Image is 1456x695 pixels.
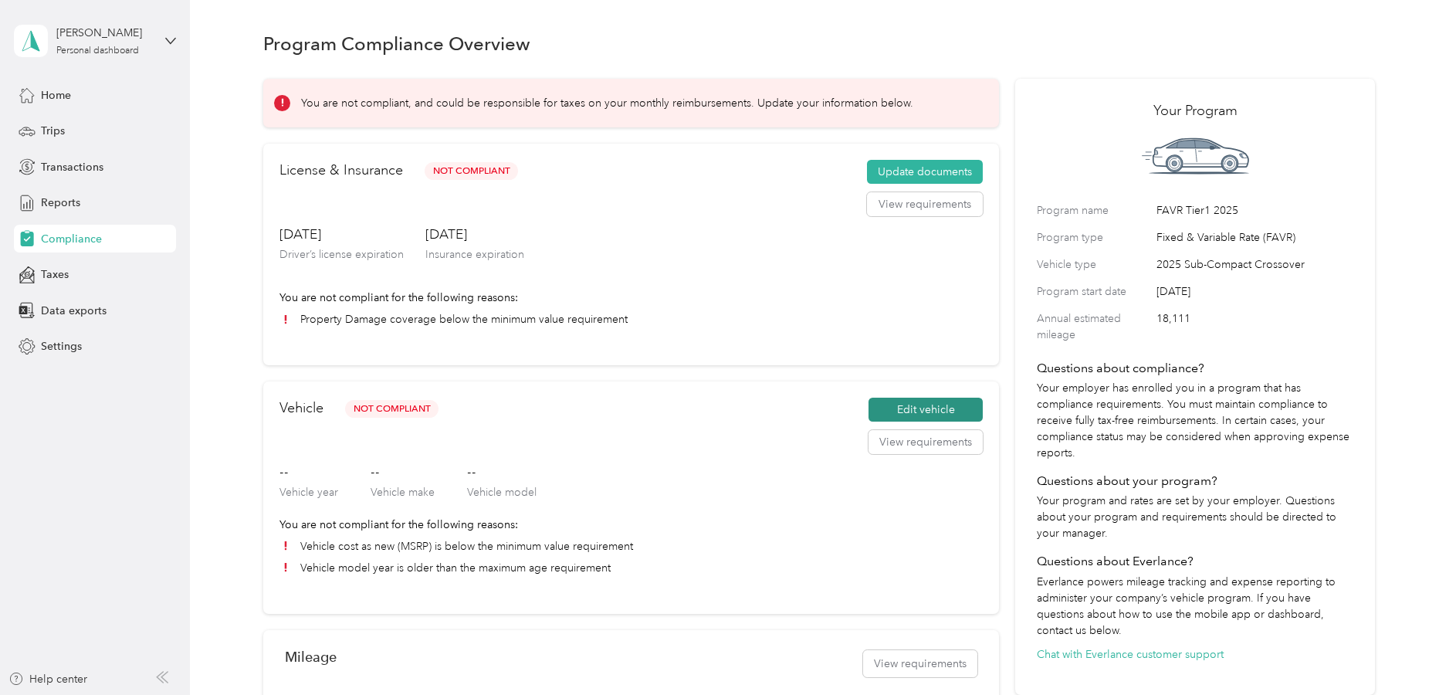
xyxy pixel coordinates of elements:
button: Help center [8,671,87,687]
span: Fixed & Variable Rate (FAVR) [1156,229,1353,246]
button: Update documents [867,160,983,185]
h3: -- [279,463,338,482]
h3: [DATE] [425,225,524,244]
h3: -- [371,463,435,482]
label: Program type [1037,229,1151,246]
label: Program start date [1037,283,1151,300]
span: Not Compliant [425,162,518,180]
p: Vehicle model [467,484,537,500]
button: Edit vehicle [869,398,983,422]
label: Program name [1037,202,1151,219]
span: FAVR Tier1 2025 [1156,202,1353,219]
span: Settings [41,338,82,354]
h4: Questions about compliance? [1037,359,1353,378]
h2: License & Insurance [279,160,403,181]
label: Annual estimated mileage [1037,310,1151,343]
h4: Questions about Everlance? [1037,552,1353,571]
span: Transactions [41,159,103,175]
p: Vehicle year [279,484,338,500]
button: View requirements [863,650,977,677]
p: Your program and rates are set by your employer. Questions about your program and requirements sh... [1037,493,1353,541]
li: Vehicle model year is older than the maximum age requirement [279,560,983,576]
span: 18,111 [1156,310,1353,343]
span: Data exports [41,303,107,319]
span: [DATE] [1156,283,1353,300]
button: View requirements [869,430,983,455]
h2: Vehicle [279,398,323,419]
p: Driver’s license expiration [279,246,404,263]
p: You are not compliant for the following reasons: [279,290,983,306]
label: Vehicle type [1037,256,1151,273]
span: Trips [41,123,65,139]
h2: Mileage [285,649,337,665]
p: Vehicle make [371,484,435,500]
span: 2025 Sub-Compact Crossover [1156,256,1353,273]
p: Everlance powers mileage tracking and expense reporting to administer your company’s vehicle prog... [1037,574,1353,639]
span: Reports [41,195,80,211]
button: Chat with Everlance customer support [1037,646,1224,663]
li: Property Damage coverage below the minimum value requirement [279,311,983,327]
div: [PERSON_NAME] [56,25,153,41]
h4: Questions about your program? [1037,472,1353,490]
span: Taxes [41,266,69,283]
h3: -- [467,463,537,482]
p: Insurance expiration [425,246,524,263]
h3: [DATE] [279,225,404,244]
p: Your employer has enrolled you in a program that has compliance requirements. You must maintain c... [1037,380,1353,461]
span: Compliance [41,231,102,247]
h1: Program Compliance Overview [263,36,530,52]
p: You are not compliant for the following reasons: [279,517,983,533]
div: Personal dashboard [56,46,139,56]
span: Not Compliant [345,400,438,418]
iframe: Everlance-gr Chat Button Frame [1370,609,1456,695]
li: Vehicle cost as new (MSRP) is below the minimum value requirement [279,538,983,554]
h2: Your Program [1037,100,1353,121]
span: Home [41,87,71,103]
p: You are not compliant, and could be responsible for taxes on your monthly reimbursements. Update ... [301,95,913,111]
button: View requirements [867,192,983,217]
